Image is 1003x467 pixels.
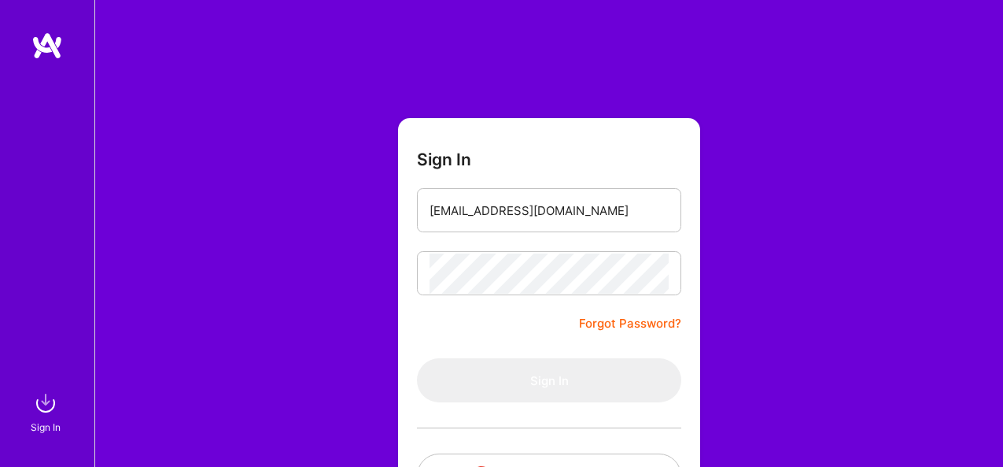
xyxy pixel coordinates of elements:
[417,358,681,402] button: Sign In
[33,387,61,435] a: sign inSign In
[31,419,61,435] div: Sign In
[30,387,61,419] img: sign in
[417,150,471,169] h3: Sign In
[31,32,63,60] img: logo
[579,314,681,333] a: Forgot Password?
[430,191,669,231] input: Email...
